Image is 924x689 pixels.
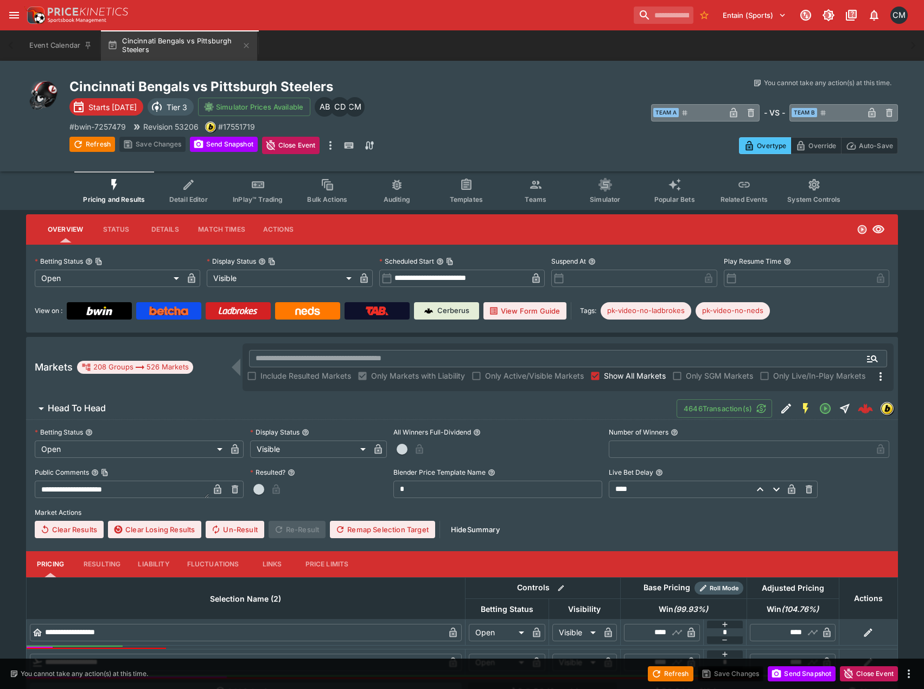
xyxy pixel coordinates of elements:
button: Clear Losing Results [108,521,201,538]
p: Overtype [757,140,786,151]
button: Resulted? [288,469,295,476]
svg: Open [819,402,832,415]
button: more [324,137,337,154]
button: 4646Transaction(s) [677,399,772,418]
button: Edit Detail [776,399,796,418]
p: Override [808,140,836,151]
a: a146295a-4fa8-4849-91a1-44a18ba58711 [855,398,876,419]
button: Open [863,349,882,368]
button: Details [141,216,189,243]
button: Public CommentsCopy To Clipboard [91,469,99,476]
div: Cameron Duffy [330,97,349,117]
img: Neds [295,307,320,315]
p: Public Comments [35,468,89,477]
img: bwin [881,403,893,414]
div: Betting Target: cerberus [696,302,770,320]
img: logo-cerberus--red.svg [858,401,873,416]
span: Only Markets with Liability [371,370,465,381]
button: Notifications [864,5,884,25]
span: Un-Result [206,521,264,538]
button: Price Limits [297,551,358,577]
span: Show All Markets [604,370,666,381]
img: PriceKinetics [48,8,128,16]
p: Copy To Clipboard [69,121,126,132]
span: Re-Result [269,521,326,538]
button: Head To Head [26,398,677,419]
p: Number of Winners [609,428,668,437]
svg: Open [857,224,868,235]
span: Only Live/In-Play Markets [773,370,865,381]
button: Simulator Prices Available [198,98,310,116]
span: Team B [792,108,817,117]
span: Win(99.93%) [647,603,720,616]
button: Links [248,551,297,577]
h5: Markets [35,361,73,373]
button: Resulting [75,551,129,577]
em: ( 104.76 %) [781,603,819,616]
img: PriceKinetics Logo [24,4,46,26]
div: 208 Groups 526 Markets [81,361,189,374]
p: Scheduled Start [379,257,434,266]
th: Actions [839,577,897,619]
p: Display Status [207,257,256,266]
div: Betting Target: cerberus [601,302,691,320]
label: Tags: [580,302,596,320]
button: Actions [254,216,303,243]
div: Alex Bothe [315,97,334,117]
span: System Controls [787,195,840,203]
button: Match Times [189,216,254,243]
img: Bwin [86,307,112,315]
div: Open [469,624,528,641]
button: Suspend At [588,258,596,265]
button: Cameron Matheson [887,3,911,27]
svg: More [874,370,887,383]
p: Auto-Save [859,140,893,151]
button: Override [791,137,841,154]
button: Copy To Clipboard [446,258,454,265]
span: Team A [653,108,679,117]
span: Only Active/Visible Markets [485,370,584,381]
div: Start From [739,137,898,154]
div: Base Pricing [639,581,694,595]
button: Refresh [648,666,693,681]
div: a146295a-4fa8-4849-91a1-44a18ba58711 [858,401,873,416]
button: Send Snapshot [190,137,258,152]
span: Simulator [590,195,620,203]
p: Play Resume Time [724,257,781,266]
p: Tier 3 [167,101,187,113]
button: No Bookmarks [696,7,713,24]
div: Visible [552,624,600,641]
h6: - VS - [764,107,785,118]
p: Copy To Clipboard [218,121,255,132]
button: Live Bet Delay [655,469,663,476]
button: Open [815,399,835,418]
button: Cincinnati Bengals vs Pittsburgh Steelers [101,30,257,61]
button: Play Resume Time [783,258,791,265]
span: Related Events [721,195,768,203]
button: Straight [835,399,855,418]
button: Close Event [262,137,320,154]
div: Visible [250,441,369,458]
span: pk-video-no-neds [696,305,770,316]
span: Teams [525,195,546,203]
button: Close Event [840,666,898,681]
img: american_football.png [26,78,61,113]
p: Display Status [250,428,299,437]
span: Selection Name (2) [198,592,293,605]
button: open drawer [4,5,24,25]
button: Status [92,216,141,243]
div: Event type filters [74,171,849,210]
span: Betting Status [469,603,545,616]
button: Betting StatusCopy To Clipboard [85,258,93,265]
span: Roll Mode [705,584,743,593]
span: pk-video-no-ladbrokes [601,305,691,316]
img: Ladbrokes [218,307,258,315]
h6: Head To Head [48,403,106,414]
button: Connected to PK [796,5,815,25]
span: Detail Editor [169,195,208,203]
svg: Visible [872,223,885,236]
img: bwin.png [206,122,215,132]
div: bwin [205,122,216,132]
button: Scheduled StartCopy To Clipboard [436,258,444,265]
button: Copy To Clipboard [95,258,103,265]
